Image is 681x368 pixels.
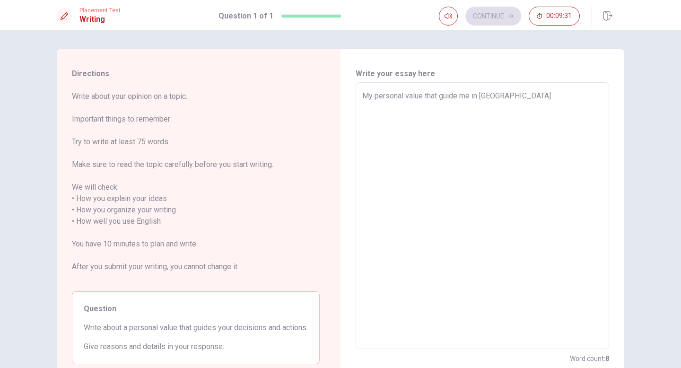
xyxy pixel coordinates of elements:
[84,322,308,333] span: Write about a personal value that guides your decisions and actions.
[356,68,609,79] h6: Write your essay here
[79,7,121,14] span: Placement Test
[84,341,308,352] span: Give reasons and details in your response.
[546,12,572,20] span: 00:09:31
[218,10,273,22] h1: Question 1 of 1
[79,14,121,25] h1: Writing
[84,303,308,315] span: Question
[72,91,320,284] span: Write about your opinion on a topic. Important things to remember: Try to write at least 75 words...
[72,68,320,79] span: Directions
[529,7,580,26] button: 00:09:31
[570,353,609,364] h6: Word count :
[605,355,609,362] strong: 8
[362,90,602,342] textarea: My personal value that guide me in p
